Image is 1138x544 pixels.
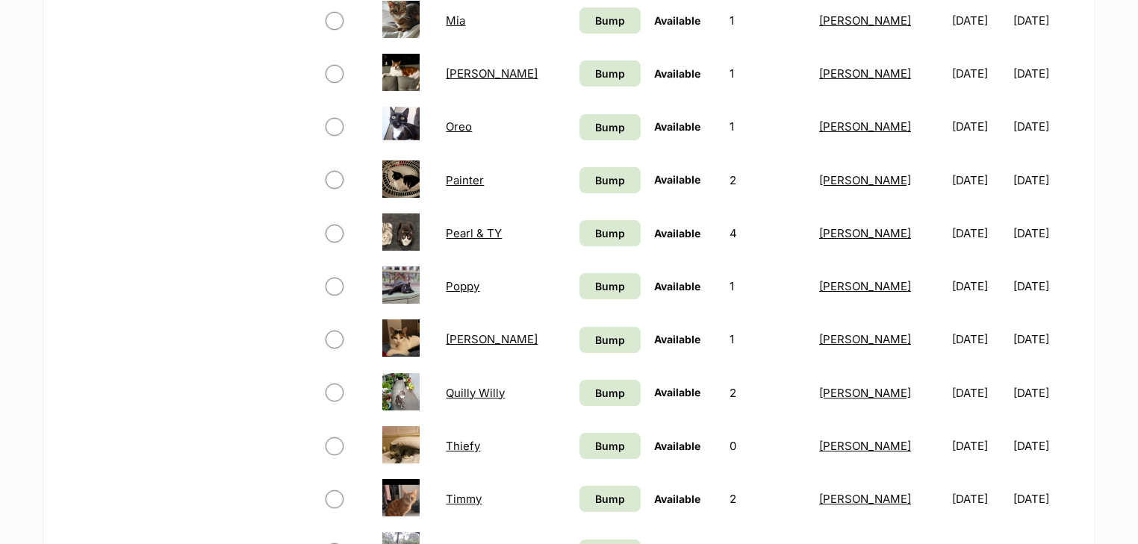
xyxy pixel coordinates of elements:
a: Poppy [446,279,479,293]
td: 2 [724,473,812,525]
a: Bump [579,486,641,512]
td: [DATE] [946,101,1011,152]
td: [DATE] [1013,48,1078,99]
a: [PERSON_NAME] [819,439,911,453]
a: Bump [579,60,641,87]
a: [PERSON_NAME] [446,332,538,346]
a: [PERSON_NAME] [819,173,911,187]
td: [DATE] [946,420,1011,472]
a: [PERSON_NAME] [819,279,911,293]
span: Bump [595,491,625,507]
a: [PERSON_NAME] [819,332,911,346]
a: Bump [579,114,641,140]
td: [DATE] [946,48,1011,99]
a: [PERSON_NAME] [446,66,538,81]
td: 2 [724,367,812,419]
td: [DATE] [1013,420,1078,472]
span: Available [654,14,700,27]
td: [DATE] [1013,207,1078,259]
a: Quilly Willy [446,386,505,400]
td: 2 [724,154,812,206]
a: Bump [579,327,641,353]
span: Bump [595,332,625,348]
td: [DATE] [946,207,1011,259]
a: Timmy [446,492,482,506]
a: [PERSON_NAME] [819,119,911,134]
span: Bump [595,278,625,294]
span: Available [654,280,700,293]
td: 4 [724,207,812,259]
a: Oreo [446,119,472,134]
a: Bump [579,380,641,406]
a: Thiefy [446,439,480,453]
a: Pearl & TY [446,226,502,240]
span: Available [654,227,700,240]
td: [DATE] [946,260,1011,312]
td: [DATE] [946,313,1011,365]
td: 1 [724,48,812,99]
span: Bump [595,172,625,188]
a: [PERSON_NAME] [819,66,911,81]
td: [DATE] [1013,367,1078,419]
span: Bump [595,13,625,28]
a: Painter [446,173,484,187]
td: 1 [724,260,812,312]
span: Available [654,67,700,80]
span: Bump [595,438,625,454]
a: Bump [579,273,641,299]
a: Bump [579,167,641,193]
span: Available [654,333,700,346]
td: [DATE] [1013,154,1078,206]
span: Available [654,440,700,452]
a: Bump [579,433,641,459]
td: [DATE] [1013,473,1078,525]
a: [PERSON_NAME] [819,13,911,28]
td: 1 [724,313,812,365]
span: Bump [595,119,625,135]
td: 0 [724,420,812,472]
a: Bump [579,7,641,34]
span: Bump [595,385,625,401]
td: 1 [724,101,812,152]
td: [DATE] [1013,260,1078,312]
span: Available [654,120,700,133]
span: Available [654,173,700,186]
td: [DATE] [1013,313,1078,365]
a: [PERSON_NAME] [819,492,911,506]
span: Bump [595,66,625,81]
span: Available [654,386,700,398]
a: [PERSON_NAME] [819,226,911,240]
td: [DATE] [1013,101,1078,152]
td: [DATE] [946,154,1011,206]
a: [PERSON_NAME] [819,386,911,400]
span: Available [654,493,700,505]
td: [DATE] [946,367,1011,419]
td: [DATE] [946,473,1011,525]
span: Bump [595,225,625,241]
a: Bump [579,220,641,246]
a: Mia [446,13,465,28]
